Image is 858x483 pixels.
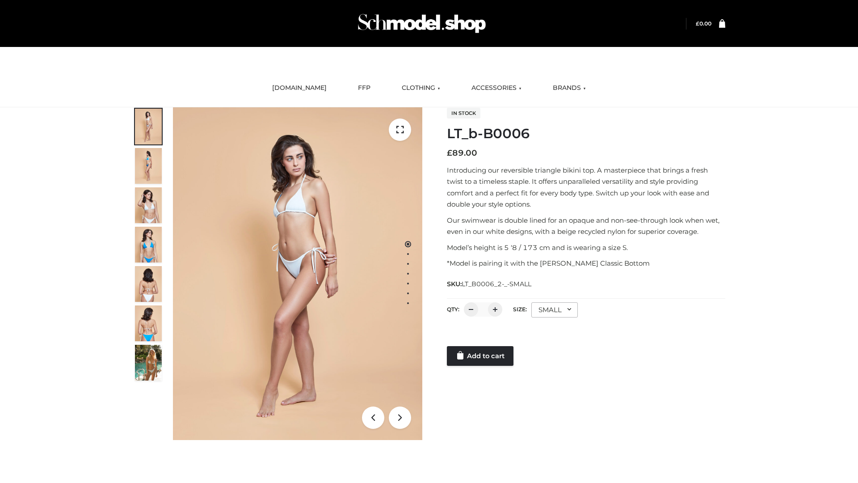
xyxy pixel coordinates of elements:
[265,78,333,98] a: [DOMAIN_NAME]
[546,78,593,98] a: BRANDS
[447,108,480,119] span: In stock
[447,148,452,158] span: £
[513,306,527,313] label: Size:
[447,306,459,313] label: QTY:
[355,6,489,41] img: Schmodel Admin 964
[135,305,162,341] img: ArielClassicBikiniTop_CloudNine_AzureSky_OW114ECO_8-scaled.jpg
[531,302,578,318] div: SMALL
[135,227,162,263] img: ArielClassicBikiniTop_CloudNine_AzureSky_OW114ECO_4-scaled.jpg
[135,187,162,223] img: ArielClassicBikiniTop_CloudNine_AzureSky_OW114ECO_3-scaled.jpg
[351,78,377,98] a: FFP
[135,266,162,302] img: ArielClassicBikiniTop_CloudNine_AzureSky_OW114ECO_7-scaled.jpg
[447,279,532,289] span: SKU:
[447,346,513,366] a: Add to cart
[447,258,725,269] p: *Model is pairing it with the [PERSON_NAME] Classic Bottom
[173,107,422,440] img: ArielClassicBikiniTop_CloudNine_AzureSky_OW114ECO_1
[447,215,725,237] p: Our swimwear is double lined for an opaque and non-see-through look when wet, even in our white d...
[135,109,162,144] img: ArielClassicBikiniTop_CloudNine_AzureSky_OW114ECO_1-scaled.jpg
[696,20,699,27] span: £
[447,126,725,142] h1: LT_b-B0006
[696,20,711,27] a: £0.00
[135,345,162,381] img: Arieltop_CloudNine_AzureSky2.jpg
[447,148,477,158] bdi: 89.00
[462,280,531,288] span: LT_B0006_2-_-SMALL
[447,165,725,210] p: Introducing our reversible triangle bikini top. A masterpiece that brings a fresh twist to a time...
[465,78,528,98] a: ACCESSORIES
[135,148,162,184] img: ArielClassicBikiniTop_CloudNine_AzureSky_OW114ECO_2-scaled.jpg
[447,242,725,254] p: Model’s height is 5 ‘8 / 173 cm and is wearing a size S.
[696,20,711,27] bdi: 0.00
[395,78,447,98] a: CLOTHING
